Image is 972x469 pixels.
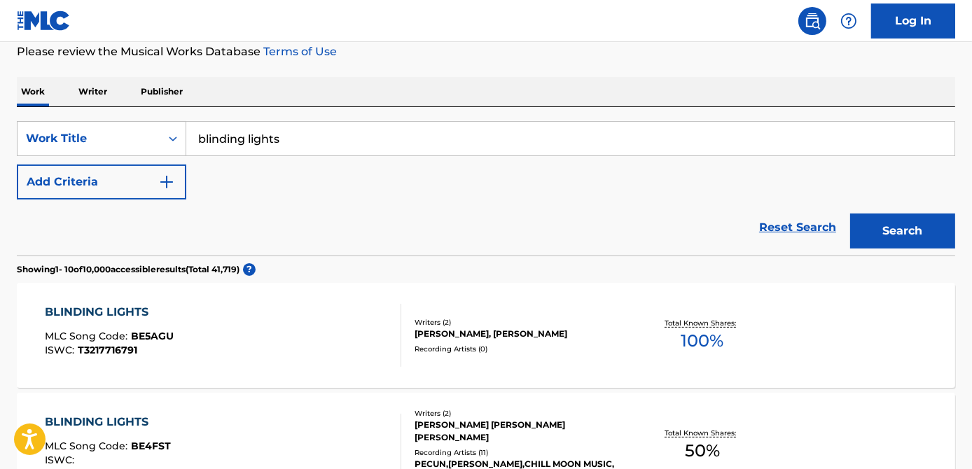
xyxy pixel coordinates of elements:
img: search [804,13,821,29]
span: ISWC : [45,454,78,466]
p: Showing 1 - 10 of 10,000 accessible results (Total 41,719 ) [17,263,239,276]
p: Publisher [137,77,187,106]
button: Add Criteria [17,164,186,199]
form: Search Form [17,121,955,255]
a: Reset Search [752,212,843,243]
p: Please review the Musical Works Database [17,43,955,60]
span: MLC Song Code : [45,330,131,342]
img: 9d2ae6d4665cec9f34b9.svg [158,174,175,190]
span: BE4FST [131,440,171,452]
p: Total Known Shares: [665,428,740,438]
span: T3217716791 [78,344,137,356]
span: MLC Song Code : [45,440,131,452]
img: MLC Logo [17,10,71,31]
div: [PERSON_NAME], [PERSON_NAME] [415,328,624,340]
div: Help [835,7,863,35]
button: Search [850,213,955,248]
span: 50 % [685,438,720,463]
div: Writers ( 2 ) [415,408,624,419]
a: BLINDING LIGHTSMLC Song Code:BE5AGUISWC:T3217716791Writers (2)[PERSON_NAME], [PERSON_NAME]Recordi... [17,283,955,388]
a: Public Search [798,7,826,35]
p: Writer [74,77,111,106]
a: Log In [871,3,955,38]
div: Writers ( 2 ) [415,317,624,328]
span: 100 % [681,328,724,353]
a: Terms of Use [261,45,337,58]
span: ISWC : [45,344,78,356]
div: BLINDING LIGHTS [45,304,174,321]
p: Total Known Shares: [665,318,740,328]
span: ? [243,263,256,276]
div: Work Title [26,130,152,147]
span: BE5AGU [131,330,174,342]
p: Work [17,77,49,106]
img: help [840,13,857,29]
div: [PERSON_NAME] [PERSON_NAME] [PERSON_NAME] [415,419,624,444]
div: Recording Artists ( 0 ) [415,344,624,354]
div: Recording Artists ( 11 ) [415,447,624,458]
div: BLINDING LIGHTS [45,414,171,430]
